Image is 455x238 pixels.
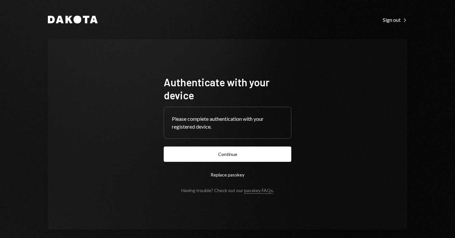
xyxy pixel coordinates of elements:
[181,188,274,193] div: Having trouble? Check out our .
[244,188,273,194] a: passkey FAQs
[383,16,407,23] a: Sign out
[383,17,407,23] div: Sign out
[164,76,291,102] h1: Authenticate with your device
[164,167,291,182] button: Replace passkey
[172,115,283,131] div: Please complete authentication with your registered device.
[164,147,291,162] button: Continue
